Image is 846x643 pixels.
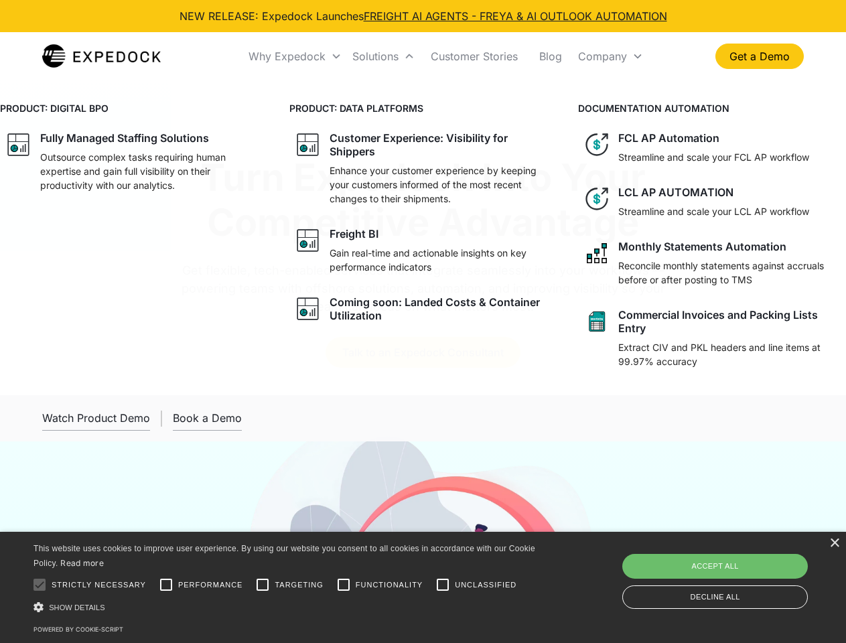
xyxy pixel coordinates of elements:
[33,544,535,569] span: This website uses cookies to improve user experience. By using our website you consent to all coo...
[618,204,809,218] p: Streamline and scale your LCL AP workflow
[33,600,540,614] div: Show details
[33,626,123,633] a: Powered by cookie-script
[289,126,557,211] a: graph iconCustomer Experience: Visibility for ShippersEnhance your customer experience by keeping...
[330,163,552,206] p: Enhance your customer experience by keeping your customers informed of the most recent changes to...
[173,406,242,431] a: Book a Demo
[583,186,610,212] img: dollar icon
[618,186,733,199] div: LCL AP AUTOMATION
[578,303,846,374] a: sheet iconCommercial Invoices and Packing Lists EntryExtract CIV and PKL headers and line items a...
[583,240,610,267] img: network like icon
[330,131,552,158] div: Customer Experience: Visibility for Shippers
[618,150,809,164] p: Streamline and scale your FCL AP workflow
[5,131,32,158] img: graph icon
[352,50,399,63] div: Solutions
[289,290,557,328] a: graph iconComing soon: Landed Costs & Container Utilization
[347,33,420,79] div: Solutions
[40,150,263,192] p: Outsource complex tasks requiring human expertise and gain full visibility on their productivity ...
[578,180,846,224] a: dollar iconLCL AP AUTOMATIONStreamline and scale your LCL AP workflow
[618,340,841,368] p: Extract CIV and PKL headers and line items at 99.97% accuracy
[289,222,557,279] a: graph iconFreight BIGain real-time and actionable insights on key performance indicators
[330,246,552,274] p: Gain real-time and actionable insights on key performance indicators
[243,33,347,79] div: Why Expedock
[52,579,146,591] span: Strictly necessary
[42,43,161,70] img: Expedock Logo
[178,579,243,591] span: Performance
[583,308,610,335] img: sheet icon
[173,411,242,425] div: Book a Demo
[623,498,846,643] iframe: Chat Widget
[42,43,161,70] a: home
[618,259,841,287] p: Reconcile monthly statements against accruals before or after posting to TMS
[330,227,378,240] div: Freight BI
[49,603,105,612] span: Show details
[42,411,150,425] div: Watch Product Demo
[275,579,323,591] span: Targeting
[295,295,322,322] img: graph icon
[295,227,322,254] img: graph icon
[578,101,846,115] h4: DOCUMENTATION AUTOMATION
[364,9,667,23] a: FREIGHT AI AGENTS - FREYA & AI OUTLOOK AUTOMATION
[578,126,846,169] a: dollar iconFCL AP AutomationStreamline and scale your FCL AP workflow
[420,33,528,79] a: Customer Stories
[528,33,573,79] a: Blog
[60,558,104,568] a: Read more
[578,50,627,63] div: Company
[180,8,667,24] div: NEW RELEASE: Expedock Launches
[618,308,841,335] div: Commercial Invoices and Packing Lists Entry
[583,131,610,158] img: dollar icon
[618,240,786,253] div: Monthly Statements Automation
[42,406,150,431] a: open lightbox
[578,234,846,292] a: network like iconMonthly Statements AutomationReconcile monthly statements against accruals befor...
[573,33,648,79] div: Company
[618,131,719,145] div: FCL AP Automation
[715,44,804,69] a: Get a Demo
[249,50,326,63] div: Why Expedock
[40,131,209,145] div: Fully Managed Staffing Solutions
[289,101,557,115] h4: PRODUCT: DATA PLATFORMS
[330,295,552,322] div: Coming soon: Landed Costs & Container Utilization
[455,579,516,591] span: Unclassified
[295,131,322,158] img: graph icon
[356,579,423,591] span: Functionality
